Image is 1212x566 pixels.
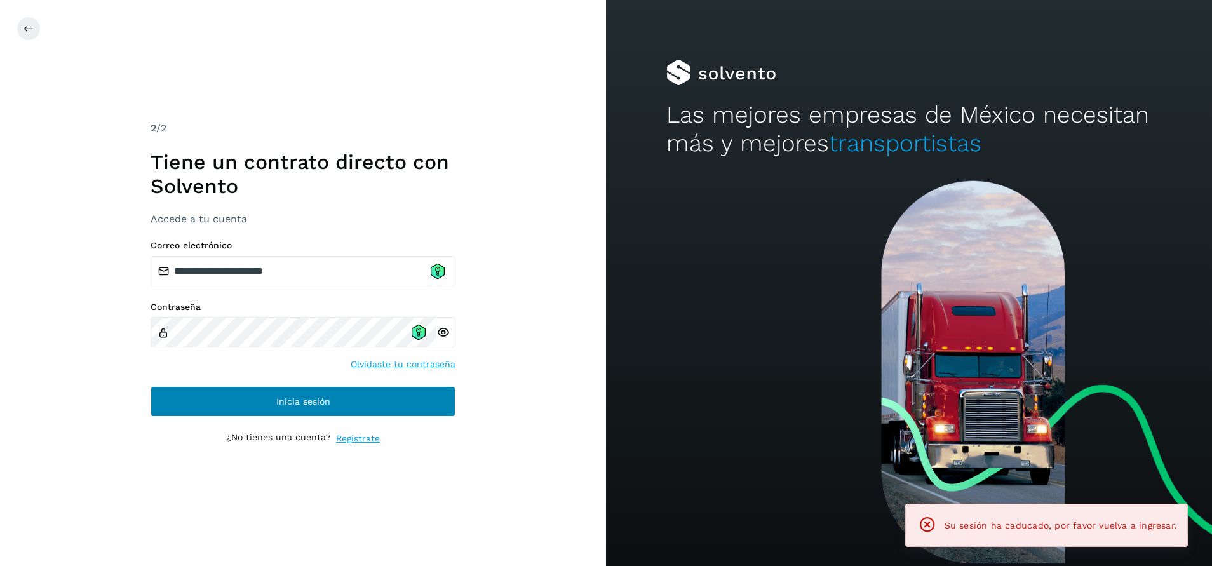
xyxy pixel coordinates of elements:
[336,432,380,445] a: Regístrate
[151,121,455,136] div: /2
[151,122,156,134] span: 2
[151,240,455,251] label: Correo electrónico
[151,150,455,199] h1: Tiene un contrato directo con Solvento
[666,101,1151,158] h2: Las mejores empresas de México necesitan más y mejores
[829,130,981,157] span: transportistas
[226,432,331,445] p: ¿No tienes una cuenta?
[151,302,455,313] label: Contraseña
[151,213,455,225] h3: Accede a tu cuenta
[351,358,455,371] a: Olvidaste tu contraseña
[151,386,455,417] button: Inicia sesión
[945,520,1177,530] span: Su sesión ha caducado, por favor vuelva a ingresar.
[276,397,330,406] span: Inicia sesión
